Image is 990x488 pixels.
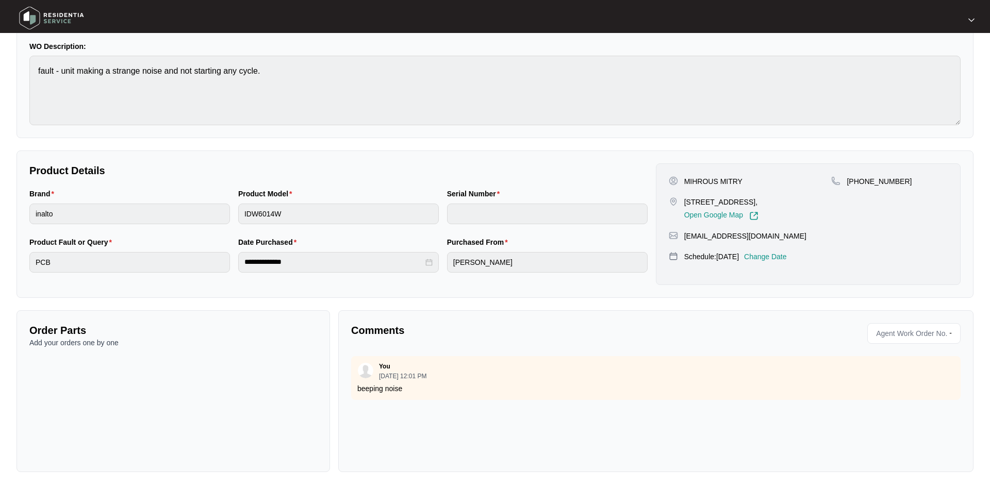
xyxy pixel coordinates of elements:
input: Brand [29,204,230,224]
img: user-pin [669,176,678,186]
p: Add your orders one by one [29,338,317,348]
img: map-pin [669,197,678,206]
p: MIHROUS MITRY [684,176,742,187]
p: WO Description: [29,41,961,52]
p: Order Parts [29,323,317,338]
input: Date Purchased [244,257,423,267]
label: Purchased From [447,237,512,247]
input: Product Model [238,204,439,224]
input: Serial Number [447,204,648,224]
p: You [379,362,390,371]
p: [EMAIL_ADDRESS][DOMAIN_NAME] [684,231,806,241]
p: [DATE] 12:01 PM [379,373,426,379]
p: Comments [351,323,649,338]
input: Purchased From [447,252,648,273]
label: Product Model [238,189,296,199]
p: beeping noise [357,383,954,394]
p: Schedule: [DATE] [684,251,739,262]
img: Link-External [749,211,758,221]
img: map-pin [831,176,840,186]
input: Product Fault or Query [29,252,230,273]
p: Change Date [744,251,787,262]
label: Serial Number [447,189,504,199]
p: - [949,326,956,341]
img: dropdown arrow [968,18,975,23]
img: user.svg [358,363,373,378]
label: Date Purchased [238,237,301,247]
label: Product Fault or Query [29,237,116,247]
p: [PHONE_NUMBER] [847,176,912,187]
img: residentia service logo [15,3,88,33]
textarea: fault - unit making a strange noise and not starting any cycle. [29,56,961,125]
img: map-pin [669,251,678,261]
a: Open Google Map [684,211,758,221]
label: Brand [29,189,58,199]
p: Product Details [29,163,648,178]
img: map-pin [669,231,678,240]
p: [STREET_ADDRESS], [684,197,758,207]
span: Agent Work Order No. [872,326,947,341]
